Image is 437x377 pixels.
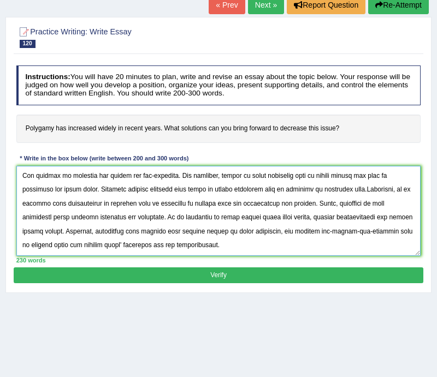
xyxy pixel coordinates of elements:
span: 120 [20,40,36,48]
h4: Polygamy has increased widely in recent years. What solutions can you bring forward to decrease t... [16,115,421,143]
div: 230 words [16,256,421,265]
button: Verify [14,267,423,283]
div: * Write in the box below (write between 200 and 300 words) [16,154,192,164]
h4: You will have 20 minutes to plan, write and revise an essay about the topic below. Your response ... [16,65,421,105]
h2: Practice Writing: Write Essay [16,25,267,48]
b: Instructions: [25,73,70,81]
